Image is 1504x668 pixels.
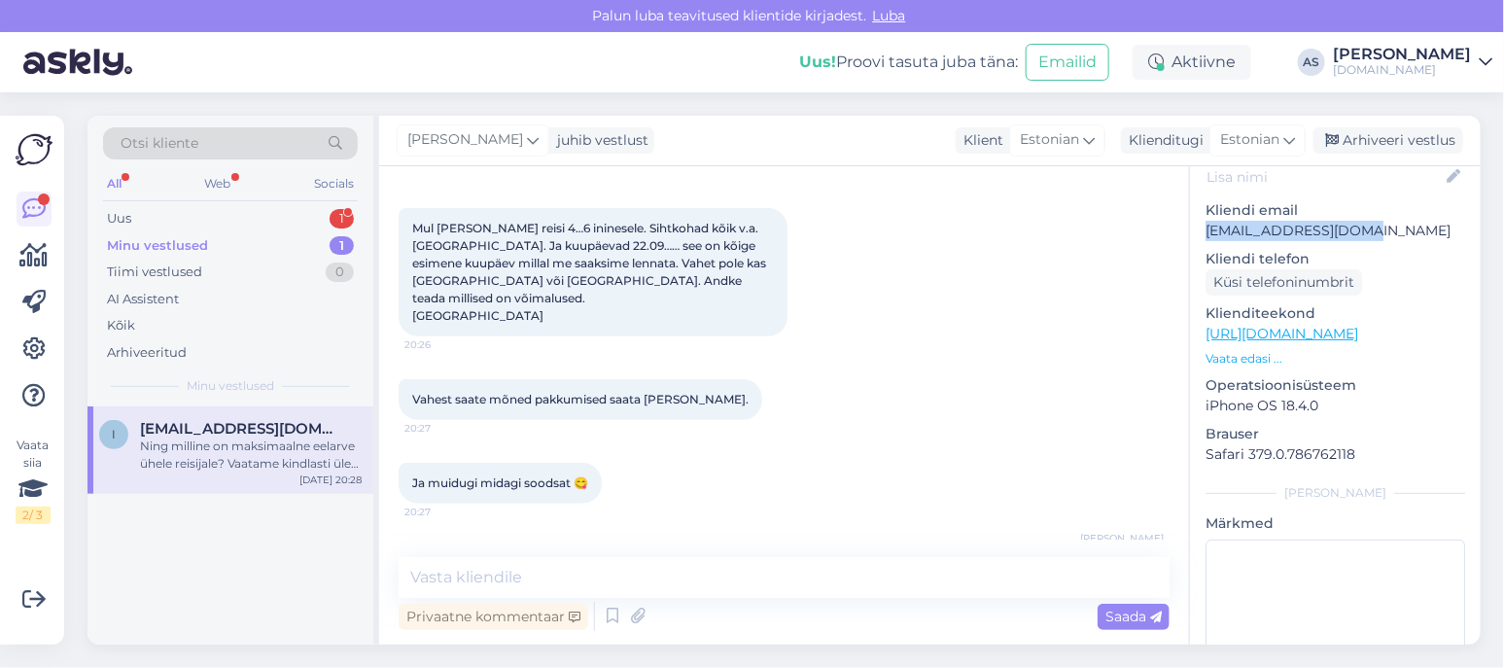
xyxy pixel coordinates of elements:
[1206,484,1465,502] div: [PERSON_NAME]
[140,438,362,473] div: Ning milline on maksimaalne eelarve ühele reisijale? Vaatame kindlasti üle ka soodsamad variandid.
[107,209,131,229] div: Uus
[299,473,362,487] div: [DATE] 20:28
[330,209,354,229] div: 1
[1298,49,1325,76] div: AS
[1026,44,1109,81] button: Emailid
[1080,531,1164,545] span: [PERSON_NAME]
[1206,424,1465,444] p: Brauser
[1206,444,1465,465] p: Safari 379.0.786762118
[103,171,125,196] div: All
[107,316,135,335] div: Kõik
[121,133,198,154] span: Otsi kliente
[187,377,274,395] span: Minu vestlused
[404,337,477,352] span: 20:26
[107,236,208,256] div: Minu vestlused
[107,343,187,363] div: Arhiveeritud
[326,263,354,282] div: 0
[404,505,477,519] span: 20:27
[140,420,342,438] span: ingepikkor@gmail.com
[799,51,1018,74] div: Proovi tasuta juba täna:
[1121,130,1204,151] div: Klienditugi
[867,7,912,24] span: Luba
[412,221,769,323] span: Mul [PERSON_NAME] reisi 4…6 ininesele. Sihtkohad kõik v.a. [GEOGRAPHIC_DATA]. Ja kuupäevad 22.09…...
[1333,47,1471,62] div: [PERSON_NAME]
[201,171,235,196] div: Web
[16,437,51,524] div: Vaata siia
[1206,303,1465,324] p: Klienditeekond
[549,130,648,151] div: juhib vestlust
[956,130,1003,151] div: Klient
[1206,375,1465,396] p: Operatsioonisüsteem
[1333,47,1492,78] a: [PERSON_NAME][DOMAIN_NAME]
[107,290,179,309] div: AI Assistent
[1206,350,1465,368] p: Vaata edasi ...
[404,421,477,436] span: 20:27
[1206,221,1465,241] p: [EMAIL_ADDRESS][DOMAIN_NAME]
[407,129,523,151] span: [PERSON_NAME]
[1206,269,1362,296] div: Küsi telefoninumbrit
[1333,62,1471,78] div: [DOMAIN_NAME]
[330,236,354,256] div: 1
[799,53,836,71] b: Uus!
[412,392,749,406] span: Vahest saate mõned pakkumised saata [PERSON_NAME].
[16,131,52,168] img: Askly Logo
[412,475,588,490] span: Ja muidugi midagi soodsat 😋
[1206,513,1465,534] p: Märkmed
[310,171,358,196] div: Socials
[16,507,51,524] div: 2 / 3
[1206,396,1465,416] p: iPhone OS 18.4.0
[1206,200,1465,221] p: Kliendi email
[1206,249,1465,269] p: Kliendi telefon
[399,604,588,630] div: Privaatne kommentaar
[1313,127,1463,154] div: Arhiveeri vestlus
[107,263,202,282] div: Tiimi vestlused
[1105,608,1162,625] span: Saada
[112,427,116,441] span: i
[1220,129,1279,151] span: Estonian
[1206,325,1358,342] a: [URL][DOMAIN_NAME]
[1133,45,1251,80] div: Aktiivne
[1207,166,1443,188] input: Lisa nimi
[1020,129,1079,151] span: Estonian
